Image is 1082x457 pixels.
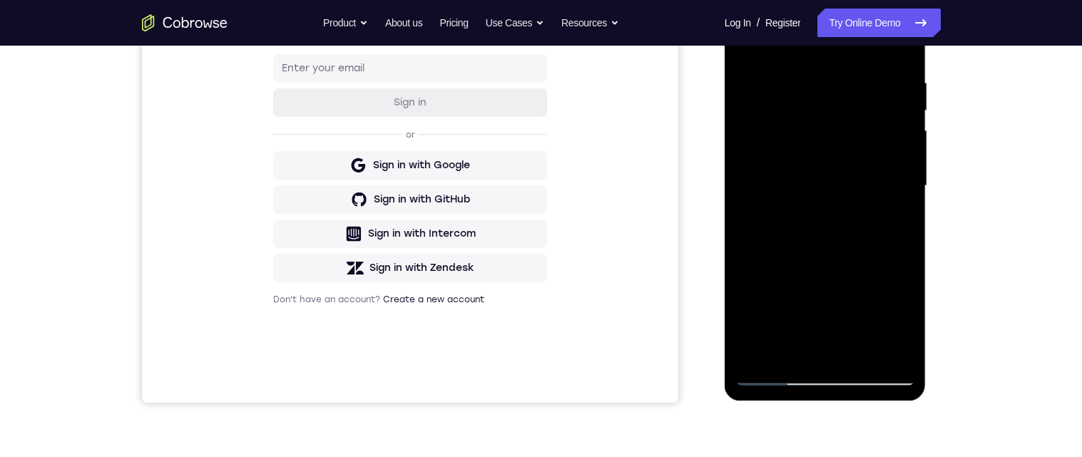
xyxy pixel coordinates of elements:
button: Product [323,9,368,37]
button: Resources [561,9,619,37]
span: / [757,14,760,31]
button: Sign in with GitHub [131,260,405,289]
a: Log In [725,9,751,37]
a: Try Online Demo [817,9,940,37]
div: Sign in with Google [231,233,328,247]
a: Pricing [439,9,468,37]
a: Go to the home page [142,14,228,31]
p: Don't have an account? [131,369,405,380]
button: Sign in with Zendesk [131,329,405,357]
button: Use Cases [486,9,544,37]
div: Sign in with GitHub [232,267,328,282]
p: or [261,204,276,215]
div: Sign in with Zendesk [228,336,332,350]
a: About us [385,9,422,37]
button: Sign in with Intercom [131,294,405,323]
div: Sign in with Intercom [226,302,334,316]
a: Register [765,9,800,37]
button: Sign in with Google [131,226,405,255]
a: Create a new account [241,369,342,379]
